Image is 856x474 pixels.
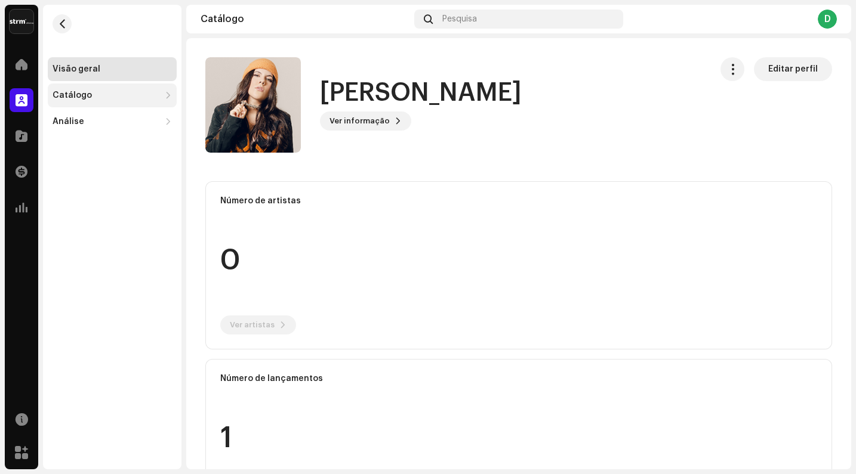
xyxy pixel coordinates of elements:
[48,57,177,81] re-m-nav-item: Visão geral
[768,57,818,81] span: Editar perfil
[48,110,177,134] re-m-nav-dropdown: Análise
[205,57,301,153] img: 6cc8a579-3413-4838-b150-4791d1d68c0b
[53,91,92,100] div: Catálogo
[53,64,100,74] div: Visão geral
[205,181,832,349] re-o-card-data: Número de artistas
[754,57,832,81] button: Editar perfil
[48,83,177,107] re-m-nav-dropdown: Catálogo
[320,111,411,131] button: Ver informação
[201,14,409,24] div: Catálogo
[320,79,522,107] h1: [PERSON_NAME]
[10,10,33,33] img: 408b884b-546b-4518-8448-1008f9c76b02
[818,10,837,29] div: D
[442,14,477,24] span: Pesquisa
[330,109,390,133] span: Ver informação
[220,374,817,383] div: Número de lançamentos
[53,117,84,126] div: Análise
